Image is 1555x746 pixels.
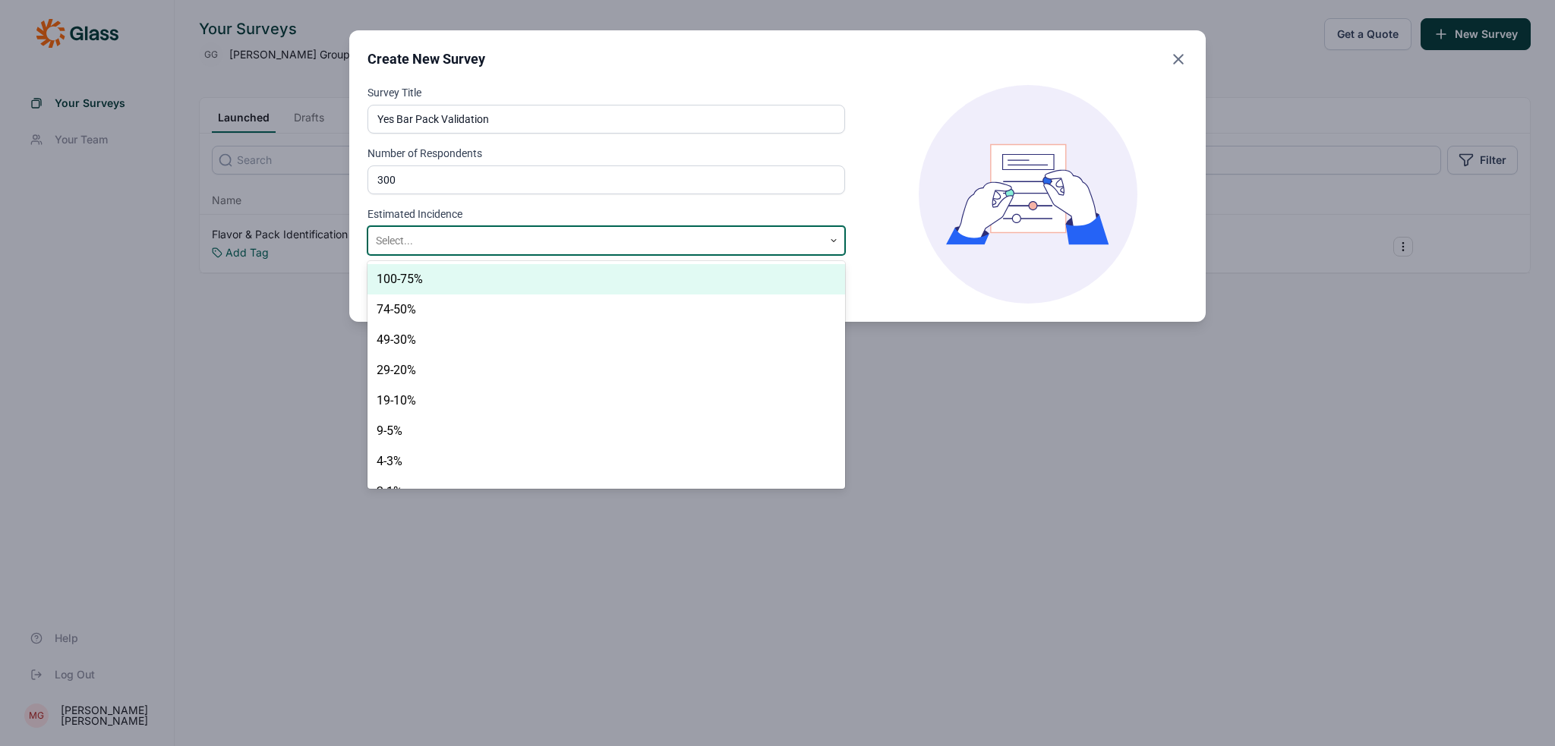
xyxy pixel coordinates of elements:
[367,477,845,507] div: 2-1%
[367,386,845,416] div: 19-10%
[367,85,845,100] label: Survey Title
[367,416,845,446] div: 9-5%
[1169,49,1188,70] button: Close
[367,325,845,355] div: 49-30%
[367,105,845,134] input: ex: Package testing study
[367,146,845,161] label: Number of Respondents
[367,446,845,477] div: 4-3%
[367,264,845,294] div: 100-75%
[367,165,845,194] input: 1000
[367,355,845,386] div: 29-20%
[367,49,485,70] h2: Create New Survey
[367,206,845,222] label: Estimated Incidence
[367,294,845,325] div: 74-50%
